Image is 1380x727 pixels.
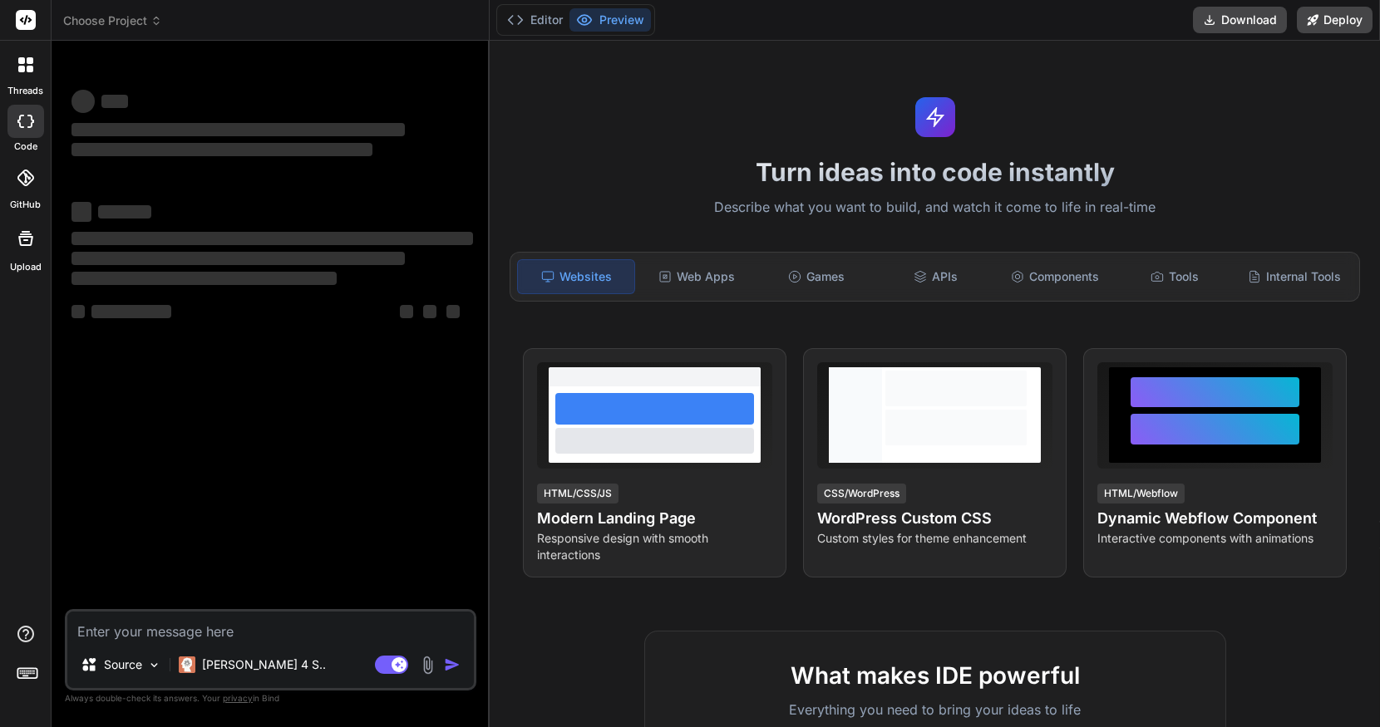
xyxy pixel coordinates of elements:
div: APIs [878,259,994,294]
div: CSS/WordPress [817,484,906,503]
div: Internal Tools [1236,259,1353,294]
p: Source [104,656,142,673]
img: attachment [418,656,437,675]
img: Claude 4 Sonnet [179,656,195,673]
span: ‌ [71,123,405,136]
div: Games [758,259,875,294]
h2: What makes IDE powerful [672,658,1199,693]
p: Describe what you want to build, and watch it come to life in real-time [500,197,1370,219]
span: ‌ [446,305,460,318]
span: ‌ [71,143,372,156]
h4: Modern Landing Page [537,507,772,530]
div: HTML/CSS/JS [537,484,619,503]
button: Download [1193,7,1287,33]
span: ‌ [400,305,413,318]
span: ‌ [71,90,95,113]
span: privacy [223,693,253,703]
label: GitHub [10,198,41,212]
span: ‌ [71,202,91,222]
span: ‌ [71,232,473,245]
div: HTML/Webflow [1097,484,1185,503]
span: ‌ [91,305,171,318]
label: code [14,140,37,154]
span: Choose Project [63,12,162,29]
button: Preview [569,8,651,32]
span: ‌ [98,205,151,219]
p: Responsive design with smooth interactions [537,530,772,563]
h4: WordPress Custom CSS [817,507,1052,530]
span: ‌ [101,95,128,108]
div: Components [998,259,1114,294]
p: Everything you need to bring your ideas to life [672,700,1199,720]
button: Editor [500,8,569,32]
p: Always double-check its answers. Your in Bind [65,690,476,706]
label: threads [7,84,43,98]
span: ‌ [71,252,405,265]
img: Pick Models [147,658,161,672]
div: Websites [517,259,635,294]
h1: Turn ideas into code instantly [500,157,1370,187]
img: icon [444,656,461,673]
h4: Dynamic Webflow Component [1097,507,1333,530]
button: Deploy [1297,7,1373,33]
span: ‌ [71,305,85,318]
div: Tools [1116,259,1233,294]
p: Custom styles for theme enhancement [817,530,1052,547]
div: Web Apps [638,259,755,294]
span: ‌ [71,272,337,285]
p: Interactive components with animations [1097,530,1333,547]
p: [PERSON_NAME] 4 S.. [202,656,326,673]
span: ‌ [423,305,436,318]
label: Upload [10,260,42,274]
